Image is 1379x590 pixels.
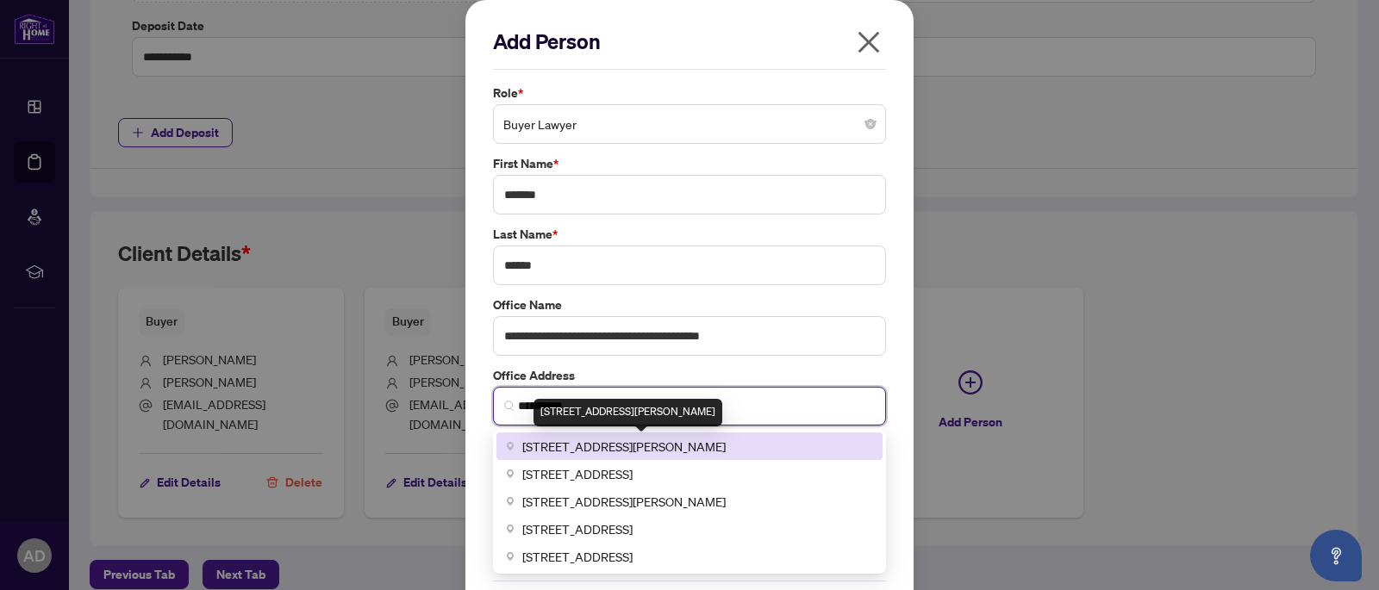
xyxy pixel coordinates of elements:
[534,399,722,426] div: [STREET_ADDRESS][PERSON_NAME]
[493,154,886,173] label: First Name
[522,492,726,511] span: [STREET_ADDRESS][PERSON_NAME]
[522,437,726,456] span: [STREET_ADDRESS][PERSON_NAME]
[522,547,633,566] span: [STREET_ADDRESS]
[503,108,876,140] span: Buyer Lawyer
[865,119,876,129] span: close-circle
[855,28,883,56] span: close
[493,225,886,244] label: Last Name
[504,401,515,411] img: search_icon
[493,84,886,102] label: Role
[1310,530,1362,581] button: Open asap
[493,366,886,385] label: Office Address
[493,28,886,55] h2: Add Person
[522,464,633,483] span: [STREET_ADDRESS]
[493,295,886,314] label: Office Name
[522,519,633,538] span: [STREET_ADDRESS]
